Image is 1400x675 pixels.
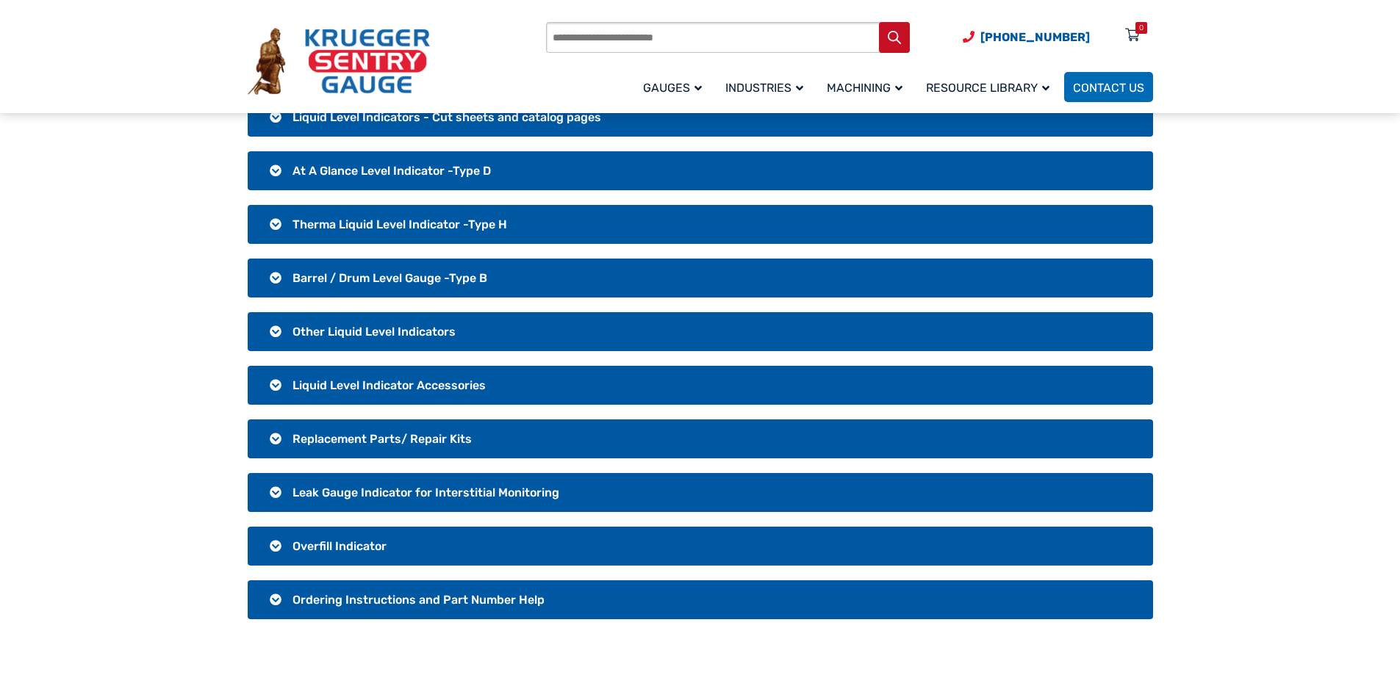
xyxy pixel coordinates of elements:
span: At A Glance Level Indicator -Type D [292,164,491,178]
span: Ordering Instructions and Part Number Help [292,593,545,607]
span: Liquid Level Indicators - Cut sheets and catalog pages [292,110,601,124]
span: Barrel / Drum Level Gauge -Type B [292,271,487,285]
a: Industries [717,70,818,104]
span: Machining [827,81,902,95]
img: Krueger Sentry Gauge [248,28,430,95]
span: [PHONE_NUMBER] [980,30,1090,44]
span: Gauges [643,81,702,95]
span: Industries [725,81,803,95]
a: Resource Library [917,70,1064,104]
span: Contact Us [1073,81,1144,95]
div: 0 [1139,22,1144,34]
span: Replacement Parts/ Repair Kits [292,432,472,446]
span: Liquid Level Indicator Accessories [292,378,486,392]
a: Machining [818,70,917,104]
a: Phone Number (920) 434-8860 [963,28,1090,46]
span: Resource Library [926,81,1049,95]
span: Leak Gauge Indicator for Interstitial Monitoring [292,486,559,499]
span: Other Liquid Level Indicators [292,325,456,339]
span: Overfill Indicator [292,539,387,553]
span: Therma Liquid Level Indicator -Type H [292,217,507,231]
a: Gauges [634,70,717,104]
a: Contact Us [1064,72,1153,102]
